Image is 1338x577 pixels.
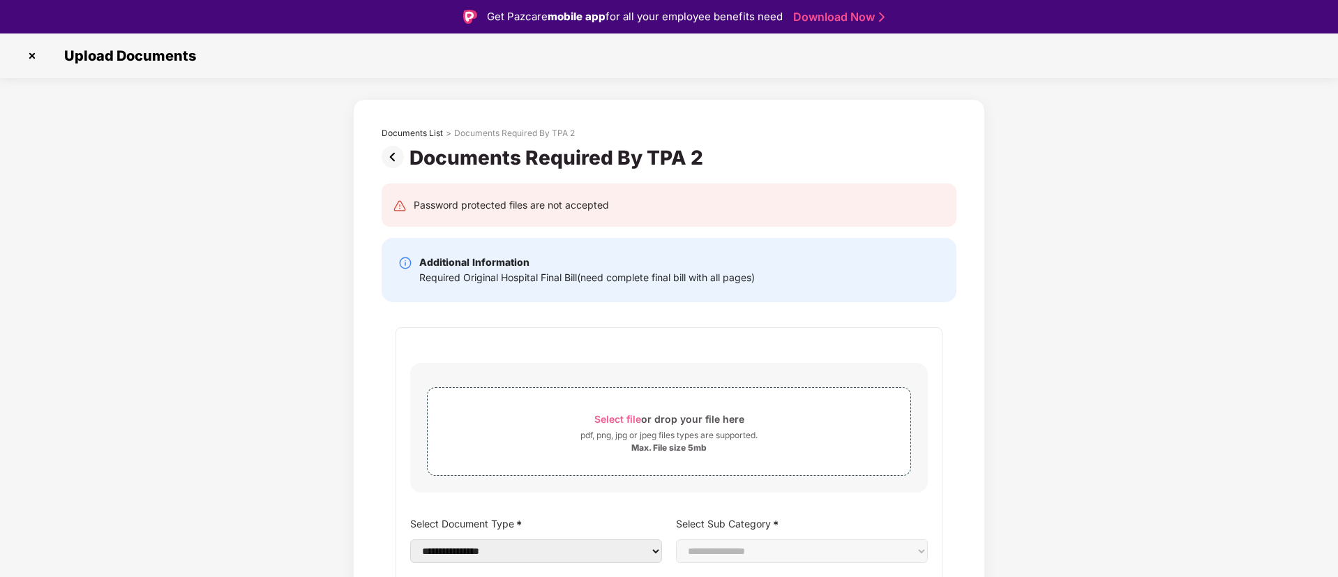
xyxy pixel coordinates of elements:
div: Documents List [382,128,443,139]
div: Documents Required By TPA 2 [454,128,575,139]
div: Password protected files are not accepted [414,197,609,213]
b: Additional Information [419,256,529,268]
span: Upload Documents [50,47,203,64]
strong: mobile app [548,10,606,23]
div: pdf, png, jpg or jpeg files types are supported. [580,428,758,442]
label: Select Sub Category [676,514,928,534]
div: Max. File size 5mb [631,442,707,454]
img: Logo [463,10,477,24]
img: svg+xml;base64,PHN2ZyBpZD0iQ3Jvc3MtMzJ4MzIiIHhtbG5zPSJodHRwOi8vd3d3LnczLm9yZy8yMDAwL3N2ZyIgd2lkdG... [21,45,43,67]
span: Select fileor drop your file herepdf, png, jpg or jpeg files types are supported.Max. File size 5mb [428,398,910,465]
label: Select Document Type [410,514,662,534]
img: Stroke [879,10,885,24]
span: Select file [594,413,641,425]
a: Download Now [793,10,880,24]
div: Required Original Hospital Final Bill(need complete final bill with all pages) [419,270,755,285]
div: Get Pazcare for all your employee benefits need [487,8,783,25]
img: svg+xml;base64,PHN2ZyBpZD0iSW5mby0yMHgyMCIgeG1sbnM9Imh0dHA6Ly93d3cudzMub3JnLzIwMDAvc3ZnIiB3aWR0aD... [398,256,412,270]
div: Documents Required By TPA 2 [409,146,709,170]
div: or drop your file here [594,410,744,428]
div: > [446,128,451,139]
img: svg+xml;base64,PHN2ZyBpZD0iUHJldi0zMngzMiIgeG1sbnM9Imh0dHA6Ly93d3cudzMub3JnLzIwMDAvc3ZnIiB3aWR0aD... [382,146,409,168]
img: svg+xml;base64,PHN2ZyB4bWxucz0iaHR0cDovL3d3dy53My5vcmcvMjAwMC9zdmciIHdpZHRoPSIyNCIgaGVpZ2h0PSIyNC... [393,199,407,213]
